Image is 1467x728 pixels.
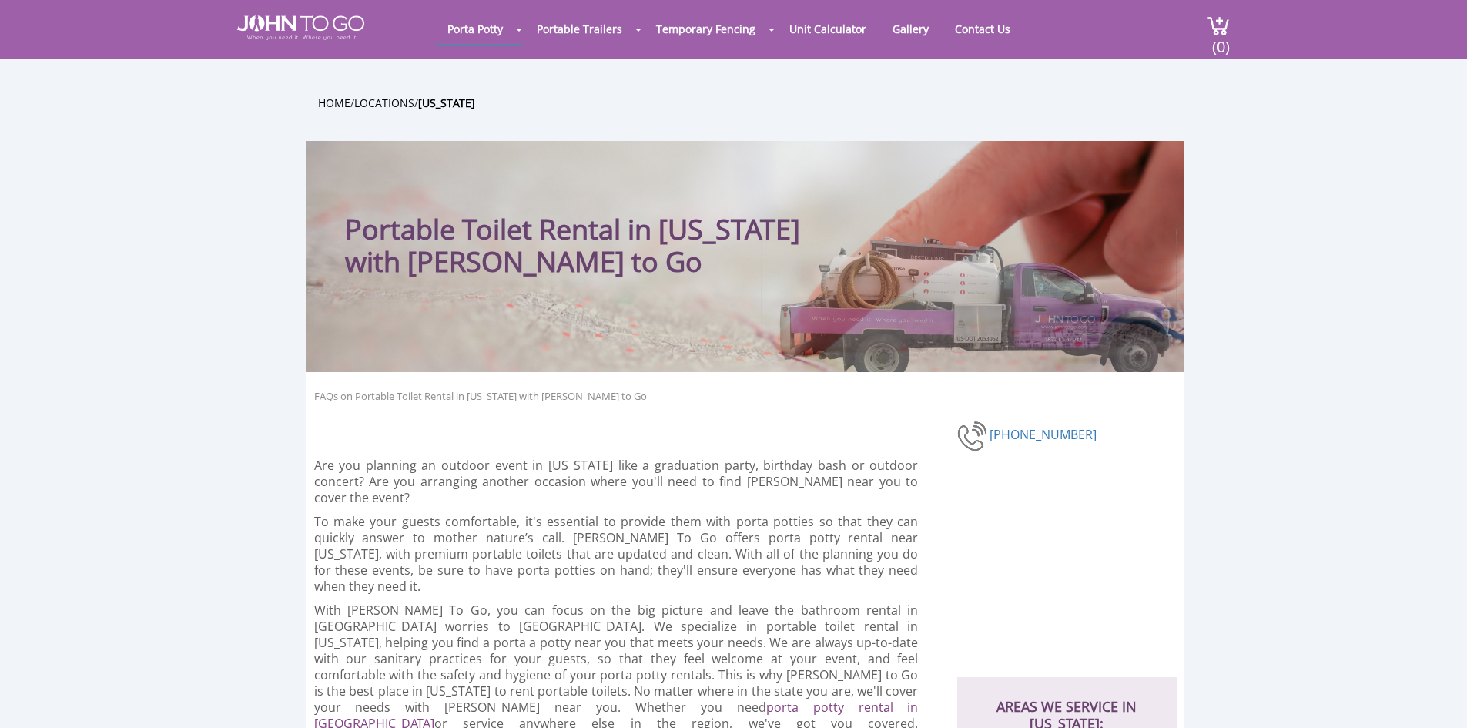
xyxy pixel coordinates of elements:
p: Are you planning an outdoor event in [US_STATE] like a graduation party, birthday bash or outdoor... [314,458,919,506]
a: Portable Trailers [525,14,634,44]
img: phone-number [957,419,990,453]
a: FAQs on Portable Toilet Rental in [US_STATE] with [PERSON_NAME] to Go [314,389,647,404]
a: Home [318,96,350,110]
a: Locations [354,96,414,110]
ul: / / [318,94,1196,112]
a: Gallery [881,14,940,44]
h1: Portable Toilet Rental in [US_STATE] with [PERSON_NAME] to Go [345,172,842,278]
span: (0) [1211,24,1230,57]
img: Truck [761,229,1177,372]
a: Temporary Fencing [645,14,767,44]
a: [PHONE_NUMBER] [990,426,1097,443]
img: cart a [1207,15,1230,36]
img: JOHN to go [237,15,364,40]
a: [US_STATE] [418,96,475,110]
p: To make your guests comfortable, it's essential to provide them with porta potties so that they c... [314,514,919,595]
a: Contact Us [943,14,1022,44]
a: Unit Calculator [778,14,878,44]
a: Porta Potty [436,14,514,44]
